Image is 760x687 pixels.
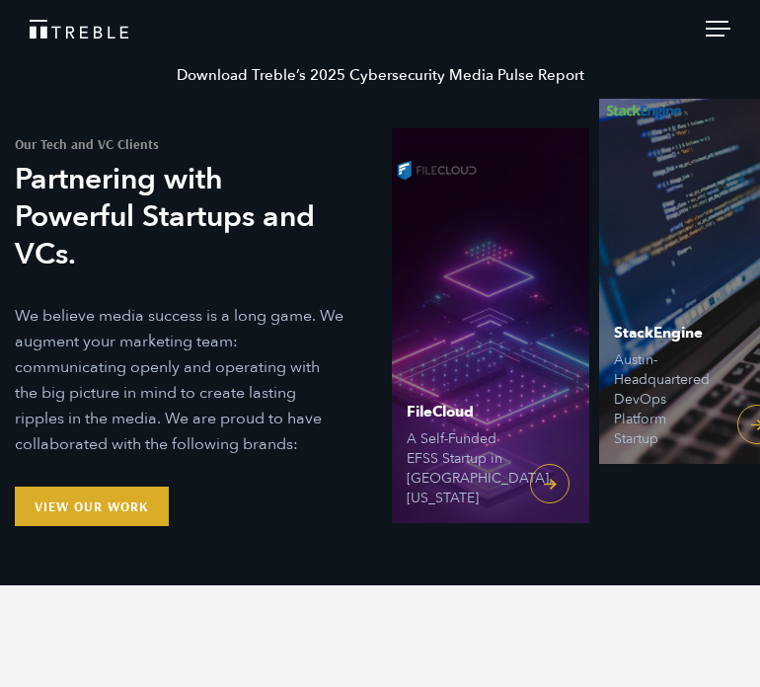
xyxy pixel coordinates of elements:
a: FileCloud [392,128,589,523]
span: A Self-Funded EFSS Startup in [GEOGRAPHIC_DATA], [US_STATE] [407,429,505,508]
img: FileCloud logo [392,148,481,192]
a: View Our Work [15,487,169,526]
span: StackEngine [614,326,713,341]
img: StackEngine logo [599,89,688,133]
h3: Partnering with Powerful Startups and VCs. [15,161,345,273]
a: Treble Homepage [30,20,730,38]
span: FileCloud [407,405,505,420]
span: Austin-Headquartered DevOps Platform Startup [614,350,713,449]
h1: Our Tech and VC Clients [15,137,345,151]
p: We believe media success is a long game. We augment your marketing team: communicating openly and... [15,303,345,457]
img: Treble logo [30,20,128,38]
